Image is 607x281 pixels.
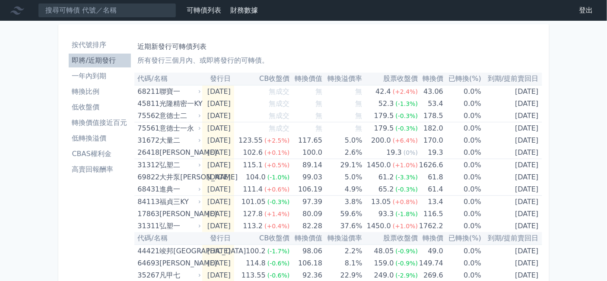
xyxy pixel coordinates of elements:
[369,196,393,208] div: 13.05
[69,163,131,176] a: 高賣回報酬率
[241,208,264,220] div: 127.8
[322,171,362,183] td: 5.0%
[481,73,542,85] th: 到期/提前賣回日
[138,86,158,98] div: 68211
[202,232,234,245] th: 發行日
[418,98,443,110] td: 53.4
[443,245,481,257] td: 0.0%
[322,159,362,172] td: 29.1%
[572,3,600,17] a: 登出
[202,110,234,122] td: [DATE]
[69,118,131,128] li: 轉換價值接近百元
[159,208,199,220] div: [PERSON_NAME]
[377,208,396,220] div: 93.3
[418,183,443,196] td: 61.4
[443,122,481,135] td: 0.0%
[443,171,481,183] td: 0.0%
[404,149,418,156] span: (0%)
[418,85,443,98] td: 43.06
[289,159,322,172] td: 89.14
[244,245,267,257] div: 100.2
[362,232,418,245] th: 股票收盤價
[69,147,131,161] a: CBAS權利金
[481,147,542,159] td: [DATE]
[481,183,542,196] td: [DATE]
[322,232,362,245] th: 轉換溢價率
[443,147,481,159] td: 0.0%
[374,86,393,98] div: 42.4
[138,159,158,171] div: 31312
[138,183,158,195] div: 68431
[159,134,199,147] div: 大量二
[481,122,542,135] td: [DATE]
[202,85,234,98] td: [DATE]
[138,98,158,110] div: 45811
[396,100,418,107] span: (-1.3%)
[322,134,362,147] td: 5.0%
[138,257,158,269] div: 64693
[481,171,542,183] td: [DATE]
[264,137,289,144] span: (+2.5%)
[69,100,131,114] a: 低收盤價
[159,171,199,183] div: 大井泵[PERSON_NAME]
[289,257,322,269] td: 106.18
[138,245,158,257] div: 44421
[322,220,362,232] td: 37.6%
[377,171,396,183] div: 61.2
[159,122,199,134] div: 意德士一永
[202,98,234,110] td: [DATE]
[69,149,131,159] li: CBAS權利金
[264,186,289,193] span: (+0.6%)
[159,98,199,110] div: 光隆精密一KY
[69,38,131,52] a: 按代號排序
[481,245,542,257] td: [DATE]
[289,183,322,196] td: 106.19
[267,260,290,267] span: (-0.6%)
[418,134,443,147] td: 170.0
[69,85,131,99] a: 轉換比例
[396,248,418,255] span: (-0.9%)
[369,134,393,147] div: 200.0
[365,220,393,232] div: 1450.0
[372,257,396,269] div: 159.0
[356,124,362,132] span: 無
[418,232,443,245] th: 轉換價
[365,159,393,171] div: 1450.0
[418,171,443,183] td: 61.8
[267,174,290,181] span: (-1.0%)
[443,196,481,208] td: 0.0%
[241,159,264,171] div: 115.1
[396,112,418,119] span: (-0.3%)
[138,220,158,232] div: 31311
[372,122,396,134] div: 179.5
[443,232,481,245] th: 已轉換(%)
[356,87,362,96] span: 無
[315,99,322,108] span: 無
[396,272,418,279] span: (-2.9%)
[244,257,267,269] div: 114.8
[202,122,234,135] td: [DATE]
[443,220,481,232] td: 0.0%
[418,220,443,232] td: 1762.2
[234,73,290,85] th: CB收盤價
[202,147,234,159] td: [DATE]
[159,245,199,257] div: 竣邦[GEOGRAPHIC_DATA]
[159,196,199,208] div: 福貞三KY
[38,3,176,18] input: 搜尋可轉債 代號／名稱
[418,159,443,172] td: 1626.6
[159,147,199,159] div: [PERSON_NAME]
[69,102,131,112] li: 低收盤價
[264,149,289,156] span: (+0.1%)
[138,55,539,66] p: 所有發行三個月內、或即將發行的可轉債。
[393,223,418,230] span: (+1.0%)
[322,208,362,220] td: 59.6%
[69,69,131,83] a: 一年內到期
[69,133,131,144] li: 低轉換溢價
[443,257,481,269] td: 0.0%
[69,131,131,145] a: 低轉換溢價
[230,6,258,14] a: 財務數據
[237,134,264,147] div: 123.55
[315,87,322,96] span: 無
[443,98,481,110] td: 0.0%
[69,40,131,50] li: 按代號排序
